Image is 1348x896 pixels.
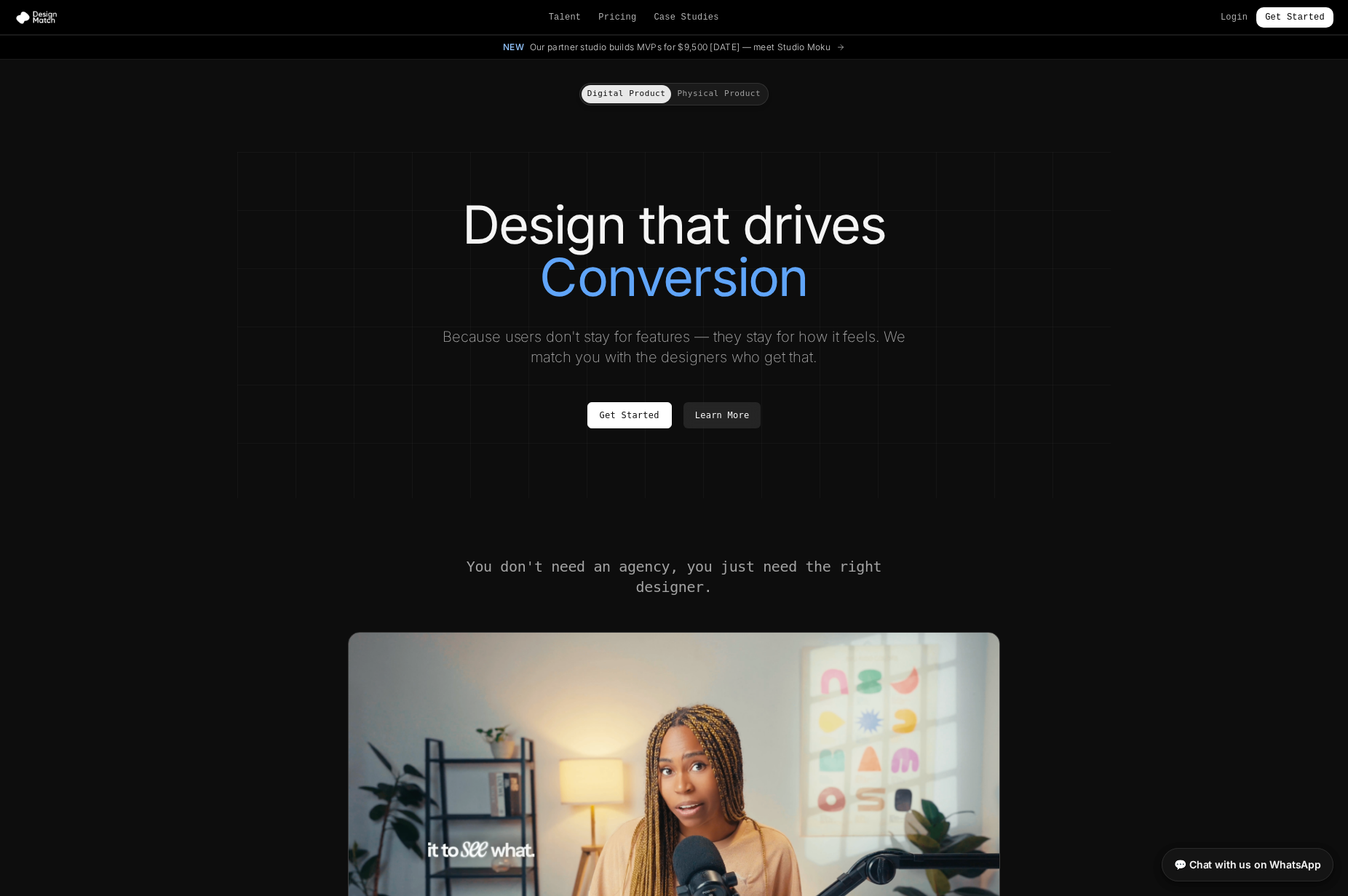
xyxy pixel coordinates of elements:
button: Physical Product [671,85,766,103]
a: 💬 Chat with us on WhatsApp [1162,848,1333,881]
span: Conversion [539,251,808,303]
a: Case Studies [654,12,718,23]
span: Our partner studio builds MVPs for $9,500 [DATE] — meet Studio Moku [530,41,830,53]
a: Login [1221,12,1248,23]
a: Pricing [598,12,636,23]
button: Digital Product [582,85,672,103]
h1: Design that drives [266,199,1082,303]
a: Talent [549,12,582,23]
a: Get Started [587,402,672,428]
p: Because users don't stay for features — they stay for how it feels. We match you with the designe... [429,327,919,367]
span: New [503,41,524,53]
h2: You don't need an agency, you just need the right designer. [464,556,884,597]
a: Get Started [1256,7,1333,28]
a: Learn More [683,402,761,428]
img: Design Match [15,10,64,25]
